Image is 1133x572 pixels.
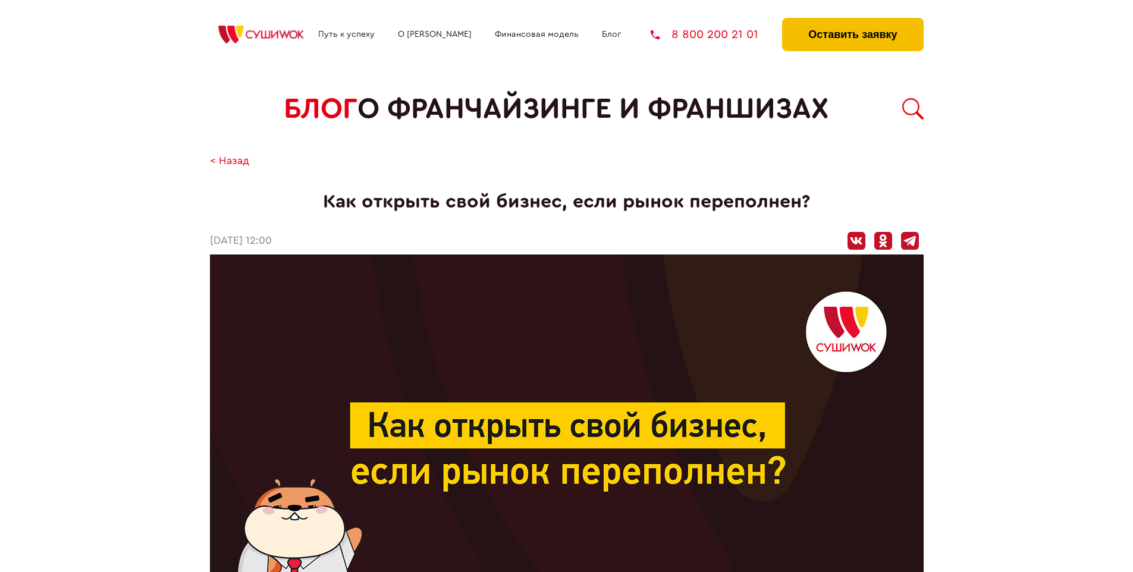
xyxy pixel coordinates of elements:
a: Финансовая модель [495,30,579,39]
a: Блог [602,30,621,39]
h1: Как открыть свой бизнес, если рынок переполнен? [210,191,924,213]
a: 8 800 200 21 01 [651,29,758,40]
a: Путь к успеху [318,30,375,39]
time: [DATE] 12:00 [210,235,272,247]
span: о франчайзинге и франшизах [357,93,828,125]
span: 8 800 200 21 01 [671,29,758,40]
a: О [PERSON_NAME] [398,30,472,39]
a: < Назад [210,155,249,168]
span: БЛОГ [284,93,357,125]
button: Оставить заявку [782,18,923,51]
